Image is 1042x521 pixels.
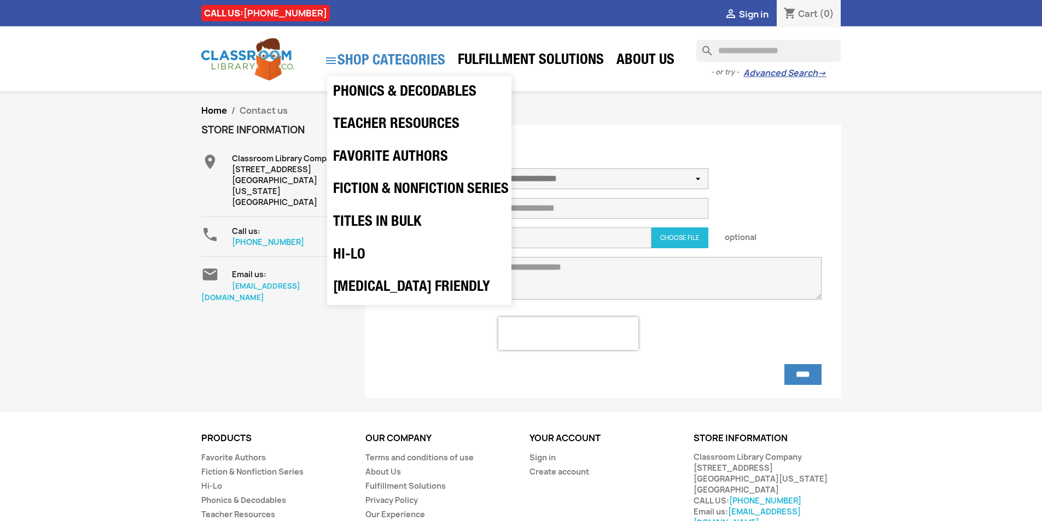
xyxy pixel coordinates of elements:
[696,40,841,62] input: Search
[365,509,425,519] a: Our Experience
[201,226,219,243] i: 
[696,40,709,53] i: search
[365,434,513,443] p: Our company
[201,466,304,477] a: Fiction & Nonfiction Series
[611,50,680,72] a: About Us
[324,54,337,67] i: 
[201,434,349,443] p: Products
[201,125,349,136] h4: Store information
[694,434,841,443] p: Store information
[529,432,601,444] a: Your account
[319,49,451,73] a: SHOP CATEGORIES
[529,452,556,463] a: Sign in
[201,481,222,491] a: Hi-Lo
[452,50,609,72] a: Fulfillment Solutions
[365,452,474,463] a: Terms and conditions of use
[783,8,796,21] i: shopping_cart
[717,227,830,243] span: optional
[365,466,401,477] a: About Us
[743,68,826,79] a: Advanced Search→
[818,68,826,79] span: →
[201,509,275,519] a: Teacher Resources
[232,266,349,280] div: Email us:
[724,8,769,20] a:  Sign in
[711,67,743,78] span: - or try -
[328,207,511,239] a: Titles in Bulk
[201,104,227,116] a: Home
[365,495,418,505] a: Privacy Policy
[232,153,349,208] div: Classroom Library Company [STREET_ADDRESS] [GEOGRAPHIC_DATA][US_STATE] [GEOGRAPHIC_DATA]
[240,104,288,116] span: Contact us
[798,8,818,20] span: Cart
[328,174,511,207] a: Fiction & Nonfiction Series
[328,109,511,142] a: Teacher Resources
[660,234,700,242] span: Choose file
[201,38,294,80] img: Classroom Library Company
[243,7,327,19] a: [PHONE_NUMBER]
[529,466,589,477] a: Create account
[201,5,330,21] div: CALL US:
[328,272,511,305] a: [MEDICAL_DATA] Friendly
[385,144,708,155] h3: Contact us
[724,8,737,21] i: 
[201,153,219,171] i: 
[739,8,769,20] span: Sign in
[201,281,300,302] a: [EMAIL_ADDRESS][DOMAIN_NAME]
[232,226,349,248] div: Call us:
[201,266,219,283] i: 
[819,8,834,20] span: (0)
[365,481,446,491] a: Fulfillment Solutions
[232,237,304,247] a: [PHONE_NUMBER]
[201,452,266,463] a: Favorite Authors
[328,142,511,174] a: Favorite Authors
[729,495,801,506] a: [PHONE_NUMBER]
[328,239,511,272] a: Hi-Lo
[328,77,511,109] a: Phonics & Decodables
[201,495,286,505] a: Phonics & Decodables
[498,317,638,350] iframe: reCAPTCHA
